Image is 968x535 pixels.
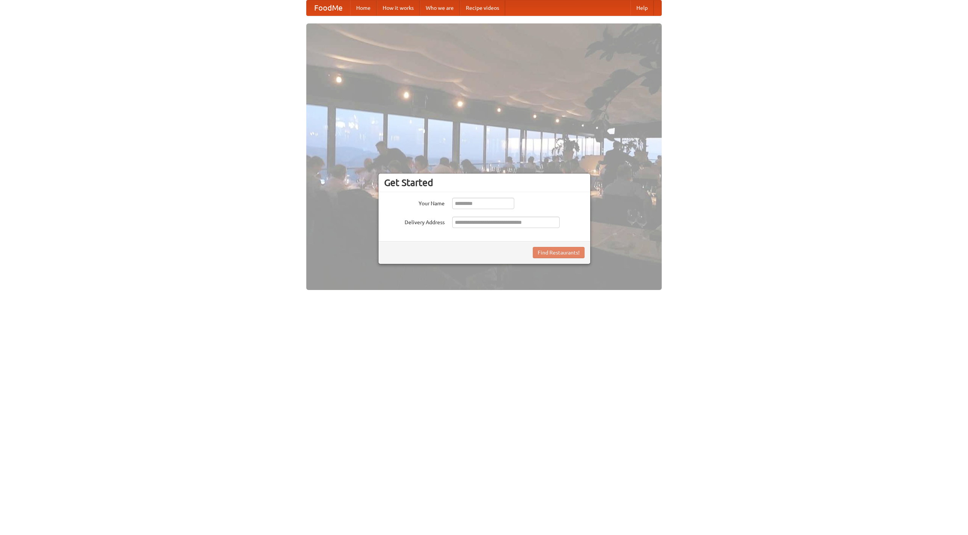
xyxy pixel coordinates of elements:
label: Delivery Address [384,217,445,226]
h3: Get Started [384,177,585,188]
a: Who we are [420,0,460,16]
a: Help [630,0,654,16]
a: How it works [377,0,420,16]
a: Recipe videos [460,0,505,16]
button: Find Restaurants! [533,247,585,258]
label: Your Name [384,198,445,207]
a: Home [350,0,377,16]
a: FoodMe [307,0,350,16]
